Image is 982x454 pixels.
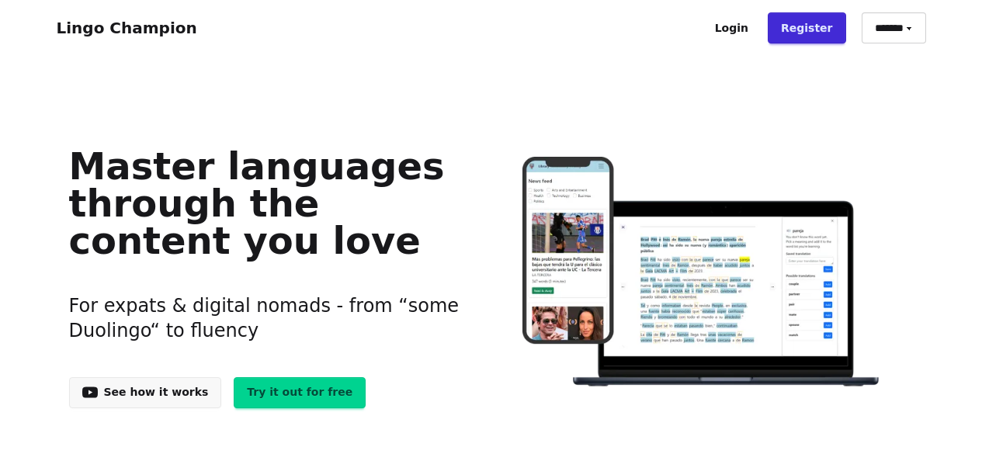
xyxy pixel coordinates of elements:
a: Lingo Champion [57,19,197,37]
img: Learn languages online [491,157,913,389]
h3: For expats & digital nomads - from “some Duolingo“ to fluency [69,275,467,362]
a: See how it works [69,377,222,408]
h1: Master languages through the content you love [69,147,467,259]
a: Login [702,12,762,43]
a: Register [768,12,846,43]
a: Try it out for free [234,377,366,408]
